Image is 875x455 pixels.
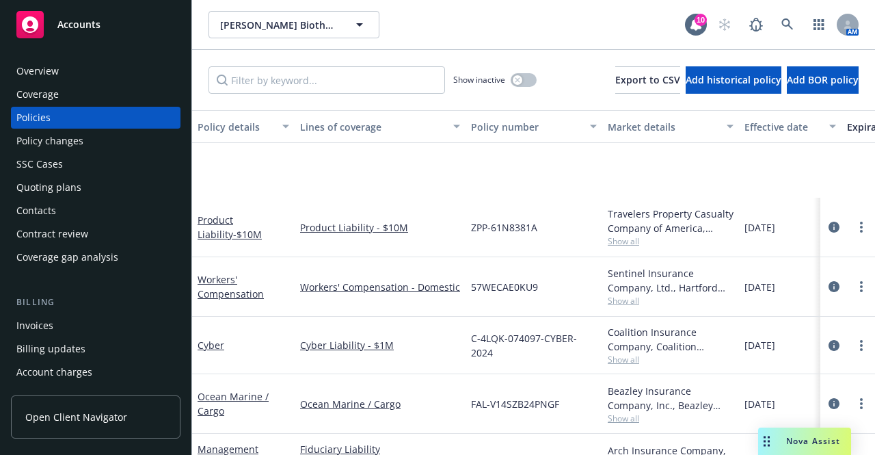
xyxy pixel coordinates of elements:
button: Add historical policy [686,66,781,94]
a: Ocean Marine / Cargo [300,397,460,411]
a: Workers' Compensation - Domestic [300,280,460,294]
a: Switch app [805,11,833,38]
div: Coverage [16,83,59,105]
span: - $10M [233,228,262,241]
button: Add BOR policy [787,66,859,94]
a: Account charges [11,361,180,383]
span: ZPP-61N8381A [471,220,537,235]
div: Overview [16,60,59,82]
button: Policy number [466,110,602,143]
div: Policy changes [16,130,83,152]
a: Contract review [11,223,180,245]
a: Cyber [198,339,224,352]
span: Show all [608,354,733,365]
a: Ocean Marine / Cargo [198,390,269,417]
div: Lines of coverage [300,120,445,134]
a: Product Liability [198,213,262,241]
a: Workers' Compensation [198,273,264,300]
div: 10 [695,14,707,26]
span: Show all [608,235,733,247]
button: Export to CSV [615,66,680,94]
span: FAL-V14SZB24PNGF [471,397,559,411]
div: Invoices [16,315,53,337]
span: 57WECAE0KU9 [471,280,538,294]
div: Coalition Insurance Company, Coalition Insurance Solutions (Carrier), Amwins [608,325,733,354]
span: Open Client Navigator [25,410,127,424]
div: Policies [16,107,51,129]
div: SSC Cases [16,153,63,175]
a: Start snowing [711,11,738,38]
div: Travelers Property Casualty Company of America, Travelers Insurance [608,207,733,235]
span: [DATE] [744,220,775,235]
div: Contacts [16,200,56,222]
div: Beazley Insurance Company, Inc., Beazley Group, Falvey Cargo [608,384,733,413]
button: Lines of coverage [295,110,466,143]
div: Market details [608,120,718,134]
div: Coverage gap analysis [16,246,118,268]
button: [PERSON_NAME] Biotherapeutics, Inc. [208,11,379,38]
div: Drag to move [758,428,775,455]
a: Contacts [11,200,180,222]
a: more [853,219,870,235]
span: [DATE] [744,338,775,352]
div: Sentinel Insurance Company, Ltd., Hartford Insurance Group [608,266,733,295]
a: Invoices [11,315,180,337]
span: Add BOR policy [787,73,859,86]
div: Policy number [471,120,582,134]
button: Market details [602,110,739,143]
a: Search [774,11,801,38]
div: Quoting plans [16,177,81,198]
button: Policy details [192,110,295,143]
a: Overview [11,60,180,82]
a: Policies [11,107,180,129]
button: Nova Assist [758,428,851,455]
a: Quoting plans [11,177,180,198]
a: circleInformation [826,219,842,235]
a: circleInformation [826,337,842,354]
div: Policy details [198,120,274,134]
span: C-4LQK-074097-CYBER-2024 [471,331,597,360]
a: circleInformation [826,278,842,295]
a: Cyber Liability - $1M [300,338,460,352]
a: Billing updates [11,338,180,360]
span: [DATE] [744,397,775,411]
span: [DATE] [744,280,775,294]
a: Report a Bug [742,11,770,38]
a: circleInformation [826,395,842,412]
span: Export to CSV [615,73,680,86]
a: SSC Cases [11,153,180,175]
span: Add historical policy [686,73,781,86]
div: Billing [11,296,180,309]
span: Show inactive [453,74,505,86]
a: Coverage [11,83,180,105]
a: more [853,337,870,354]
div: Account charges [16,361,92,383]
div: Effective date [744,120,821,134]
span: [PERSON_NAME] Biotherapeutics, Inc. [220,18,338,32]
div: Billing updates [16,338,85,360]
a: more [853,278,870,295]
a: Coverage gap analysis [11,246,180,268]
input: Filter by keyword... [208,66,445,94]
button: Effective date [739,110,842,143]
span: Nova Assist [786,435,840,447]
div: Contract review [16,223,88,245]
a: Policy changes [11,130,180,152]
span: Accounts [57,19,100,30]
span: Show all [608,413,733,424]
a: more [853,395,870,412]
a: Accounts [11,5,180,44]
span: Show all [608,295,733,307]
a: Product Liability - $10M [300,220,460,235]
